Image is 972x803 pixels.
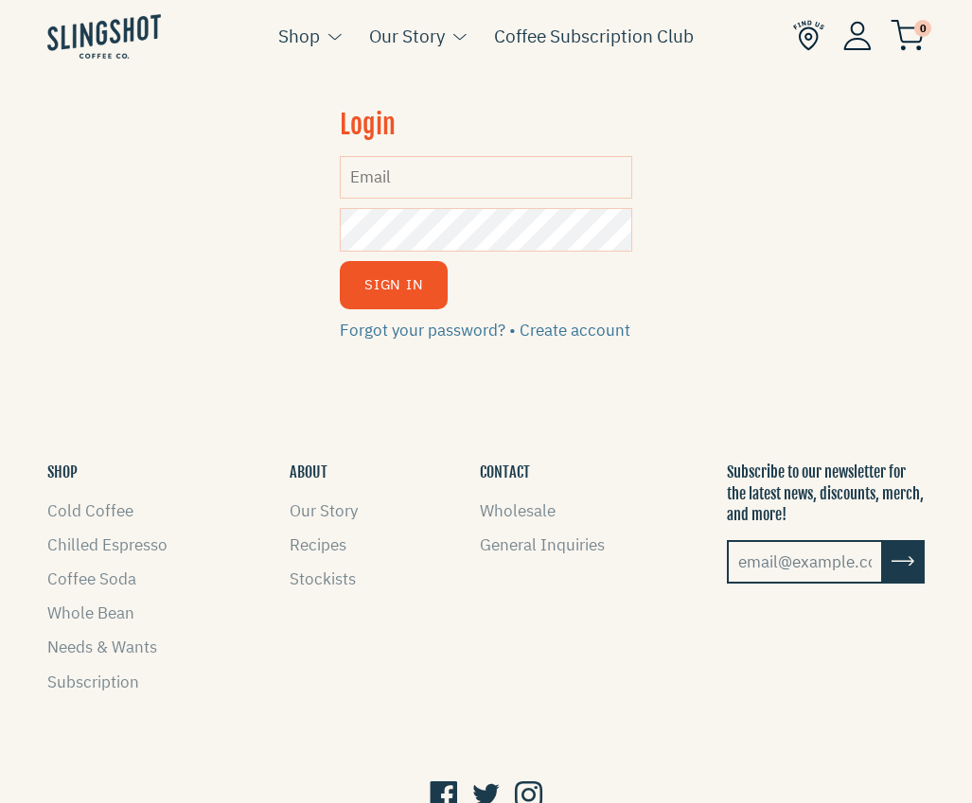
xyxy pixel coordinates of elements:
span: 0 [914,20,931,37]
img: cart [891,20,925,51]
a: Our Story [290,500,358,521]
a: Create account [520,320,630,340]
a: Shop [278,22,320,50]
a: Needs & Wants [47,637,157,657]
a: Subscription [47,672,139,692]
p: Subscribe to our newsletter for the latest news, discounts, merch, and more! [727,462,925,525]
a: Recipes [290,534,346,555]
button: CONTACT [480,462,530,482]
a: Coffee Soda [47,568,136,589]
h2: Login [340,106,632,143]
a: Stockists [290,568,356,589]
button: ABOUT [290,462,327,482]
input: Email [340,156,632,199]
a: Whole Bean [47,602,134,623]
a: Coffee Subscription Club [494,22,694,50]
button: SHOP [47,462,78,482]
a: Forgot your password? • [340,320,516,340]
a: Wholesale [480,500,556,521]
a: 0 [891,25,925,47]
img: Find Us [793,20,824,51]
img: Account [843,21,872,50]
a: Chilled Espresso [47,534,168,555]
a: Cold Coffee [47,500,133,521]
a: Our Story [369,22,445,50]
a: General Inquiries [480,534,605,555]
button: Sign In [340,261,448,309]
input: email@example.com [727,540,883,584]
